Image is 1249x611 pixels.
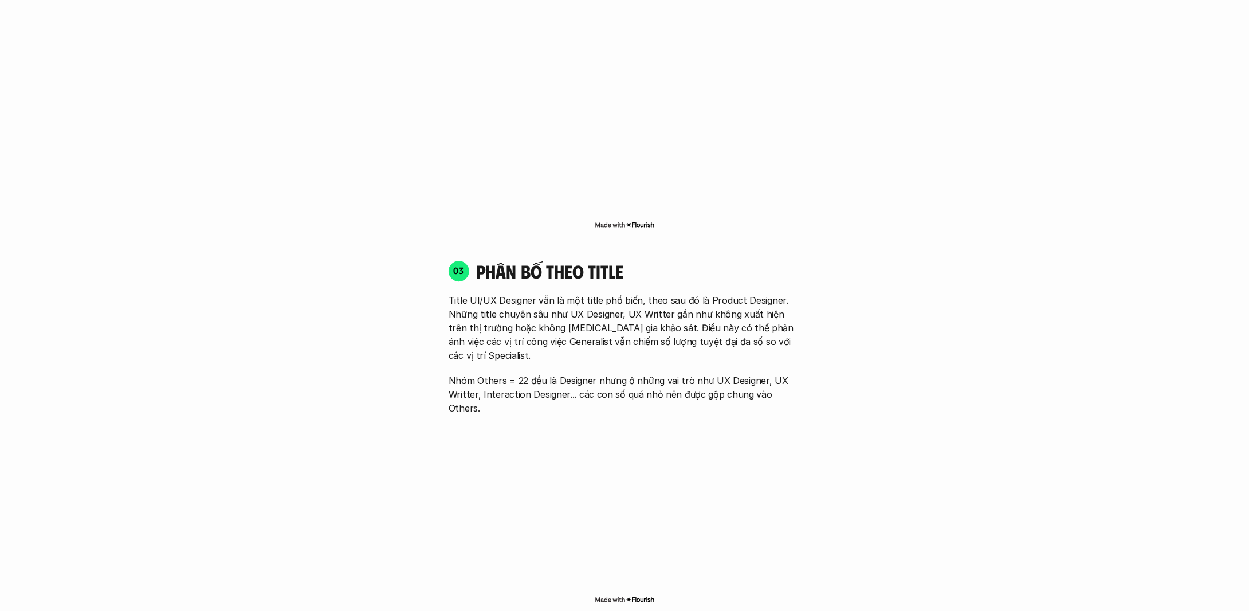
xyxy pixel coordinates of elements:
p: 03 [454,266,465,275]
img: Made with Flourish [595,595,655,604]
img: Made with Flourish [595,220,655,229]
p: Title UI/UX Designer vẫn là một title phổ biến, theo sau đó là Product Designer. Những title chuy... [449,293,800,362]
p: Nhóm Others = 22 đều là Designer nhưng ở những vai trò như UX Designer, UX Writter, Interaction D... [449,374,800,415]
h4: phân bố theo title [476,260,800,282]
iframe: Interactive or visual content [438,421,811,593]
